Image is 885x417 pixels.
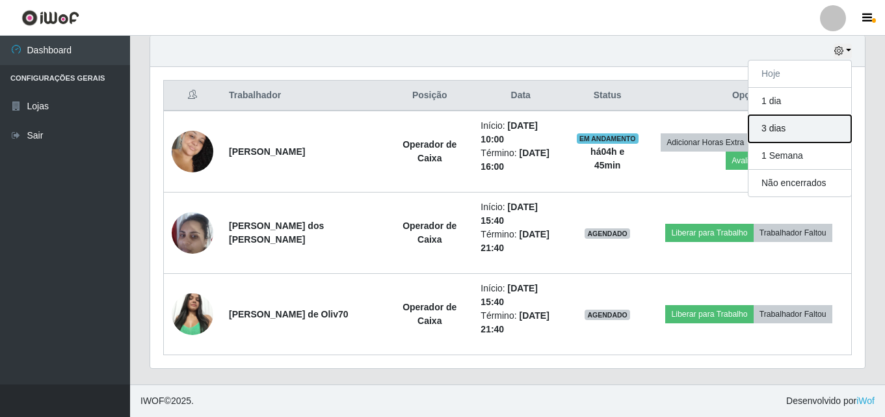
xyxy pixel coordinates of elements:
time: [DATE] 15:40 [481,202,538,226]
img: 1727212594442.jpeg [172,286,213,342]
th: Data [473,81,568,111]
span: AGENDADO [585,228,630,239]
button: Liberar para Trabalho [665,305,753,323]
li: Término: [481,228,561,255]
span: IWOF [140,396,165,406]
span: © 2025 . [140,394,194,408]
button: Hoje [748,61,851,88]
span: Desenvolvido por [786,394,875,408]
button: 3 dias [748,115,851,142]
a: iWof [856,396,875,406]
button: Trabalhador Faltou [754,224,832,242]
li: Término: [481,309,561,336]
li: Início: [481,200,561,228]
time: [DATE] 15:40 [481,283,538,307]
button: Liberar para Trabalho [665,224,753,242]
time: [DATE] 10:00 [481,120,538,144]
button: Adicionar Horas Extra [661,133,750,152]
img: 1658953242663.jpeg [172,205,213,260]
img: 1750087788307.jpeg [172,120,213,183]
strong: Operador de Caixa [403,139,456,163]
span: AGENDADO [585,310,630,320]
th: Opções [646,81,851,111]
span: EM ANDAMENTO [577,133,639,144]
strong: [PERSON_NAME] de Oliv70 [229,309,349,319]
button: 1 dia [748,88,851,115]
th: Posição [386,81,473,111]
strong: [PERSON_NAME] [229,146,305,157]
img: CoreUI Logo [21,10,79,26]
li: Término: [481,146,561,174]
button: Não encerrados [748,170,851,196]
th: Trabalhador [221,81,386,111]
th: Status [568,81,646,111]
button: 1 Semana [748,142,851,170]
strong: Operador de Caixa [403,221,456,245]
strong: [PERSON_NAME] dos [PERSON_NAME] [229,221,324,245]
li: Início: [481,282,561,309]
button: Trabalhador Faltou [754,305,832,323]
strong: Operador de Caixa [403,302,456,326]
button: Avaliação [726,152,772,170]
li: Início: [481,119,561,146]
strong: há 04 h e 45 min [590,146,624,170]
